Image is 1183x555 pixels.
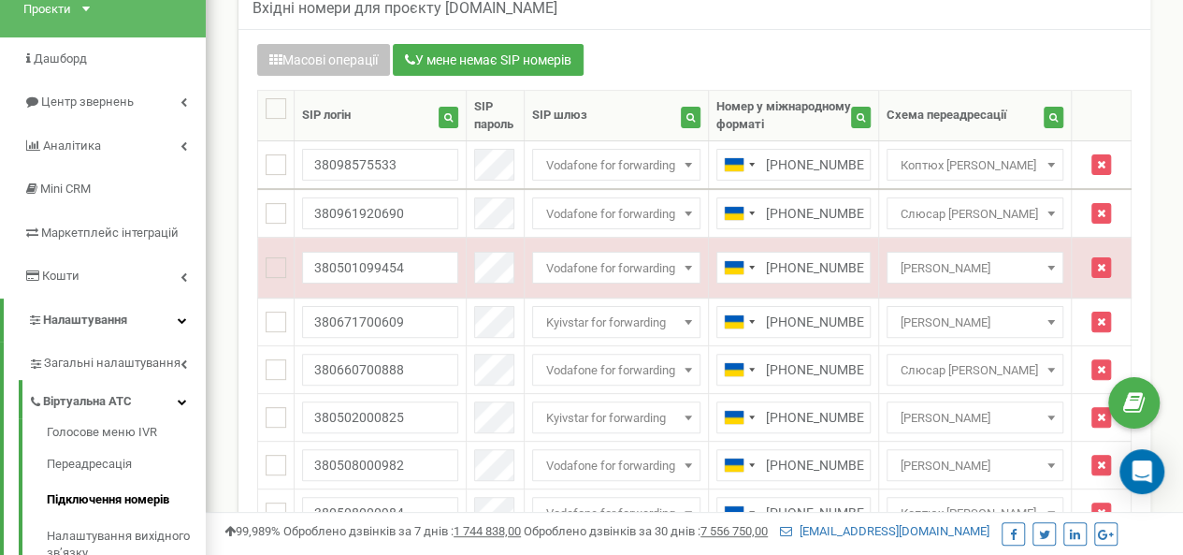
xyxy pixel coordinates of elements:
[302,107,351,124] div: SIP логін
[893,358,1057,384] span: Слюсар Олексій Миколайович
[224,524,281,538] span: 99,989%
[539,310,694,336] span: Kyivstar for forwarding
[887,197,1063,229] span: Слюсар Олексій Миколайович
[532,107,587,124] div: SIP шлюз
[717,355,760,385] div: Telephone country code
[539,153,694,179] span: Vodafone for forwarding
[716,149,871,181] input: 050 123 4567
[716,197,871,229] input: 050 123 4567
[893,310,1057,336] span: Коллтрекінг
[716,497,871,529] input: 050 123 4567
[532,197,700,229] span: Vodafone for forwarding
[28,342,206,380] a: Загальні налаштування
[532,306,700,338] span: Kyivstar for forwarding
[47,482,206,518] a: Підключення номерів
[454,524,521,538] u: 1 744 838,00
[887,449,1063,481] span: Сайкевич Роман
[539,201,694,227] span: Vodafone for forwarding
[887,306,1063,338] span: Коллтрекінг
[539,453,694,479] span: Vodafone for forwarding
[532,497,700,529] span: Vodafone for forwarding
[716,252,871,284] input: 050 123 4567
[34,51,87,66] span: Дашборд
[893,405,1057,431] span: Левчук Лілія
[717,402,760,432] div: Telephone country code
[47,424,206,446] a: Голосове меню IVR
[716,98,851,133] div: Номер у міжнародному форматі
[887,149,1063,181] span: Коптюх Ольга
[28,380,206,418] a: Віртуальна АТС
[532,252,700,284] span: Vodafone for forwarding
[43,139,101,153] span: Аналiтика
[532,149,700,181] span: Vodafone for forwarding
[524,524,768,538] span: Оброблено дзвінків за 30 днів :
[717,498,760,528] div: Telephone country code
[42,269,79,283] span: Кошти
[893,501,1057,527] span: Коптюх Ольга
[539,256,694,282] span: Vodafone for forwarding
[717,253,760,283] div: Telephone country code
[1119,449,1164,494] div: Open Intercom Messenger
[539,405,694,431] span: Kyivstar for forwarding
[23,1,71,19] div: Проєкти
[893,153,1057,179] span: Коптюх Ольга
[41,226,179,240] span: Маркетплейс інтеграцій
[887,252,1063,284] span: Левчук Лілія
[43,313,127,327] span: Налаштування
[532,402,700,433] span: Kyivstar for forwarding
[539,501,694,527] span: Vodafone for forwarding
[893,453,1057,479] span: Сайкевич Роман
[532,449,700,481] span: Vodafone for forwarding
[716,402,871,433] input: 050 123 4567
[700,524,768,538] u: 7 556 750,00
[780,524,989,538] a: [EMAIL_ADDRESS][DOMAIN_NAME]
[43,393,132,411] span: Віртуальна АТС
[716,354,871,386] input: 050 123 4567
[717,307,760,337] div: Telephone country code
[893,256,1057,282] span: Левчук Лілія
[283,524,521,538] span: Оброблено дзвінків за 7 днів :
[532,354,700,386] span: Vodafone for forwarding
[44,355,180,372] span: Загальні налаштування
[717,198,760,228] div: Telephone country code
[887,107,1007,124] div: Схема переадресації
[4,299,206,343] a: Налаштування
[716,306,871,338] input: 050 123 4567
[257,44,390,76] button: Масові операції
[41,95,134,109] span: Центр звернень
[466,91,524,141] th: SIP пароль
[40,182,91,196] span: Mini CRM
[717,150,760,180] div: Telephone country code
[717,450,760,480] div: Telephone country code
[893,201,1057,227] span: Слюсар Олексій Миколайович
[47,446,206,483] a: Переадресація
[539,358,694,384] span: Vodafone for forwarding
[887,402,1063,433] span: Левчук Лілія
[887,354,1063,386] span: Слюсар Олексій Миколайович
[393,44,584,76] button: У мене немає SIP номерів
[887,497,1063,529] span: Коптюх Ольга
[716,449,871,481] input: 050 123 4567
